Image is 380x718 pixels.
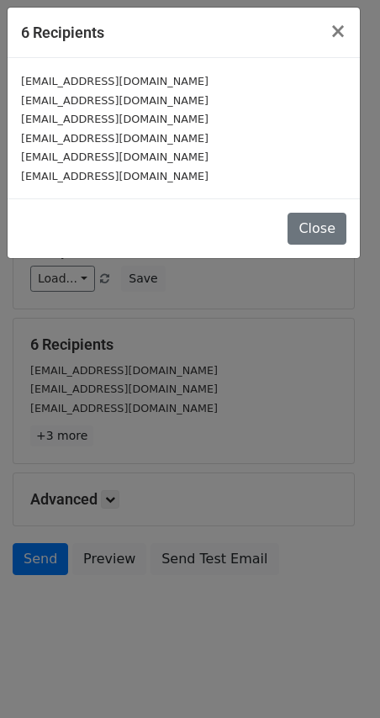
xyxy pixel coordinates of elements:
[21,21,104,44] h5: 6 Recipients
[316,8,360,55] button: Close
[21,113,208,125] small: [EMAIL_ADDRESS][DOMAIN_NAME]
[21,75,208,87] small: [EMAIL_ADDRESS][DOMAIN_NAME]
[21,94,208,107] small: [EMAIL_ADDRESS][DOMAIN_NAME]
[330,19,346,43] span: ×
[21,170,208,182] small: [EMAIL_ADDRESS][DOMAIN_NAME]
[21,132,208,145] small: [EMAIL_ADDRESS][DOMAIN_NAME]
[296,637,380,718] iframe: Chat Widget
[296,637,380,718] div: 聊天小组件
[21,150,208,163] small: [EMAIL_ADDRESS][DOMAIN_NAME]
[288,213,346,245] button: Close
